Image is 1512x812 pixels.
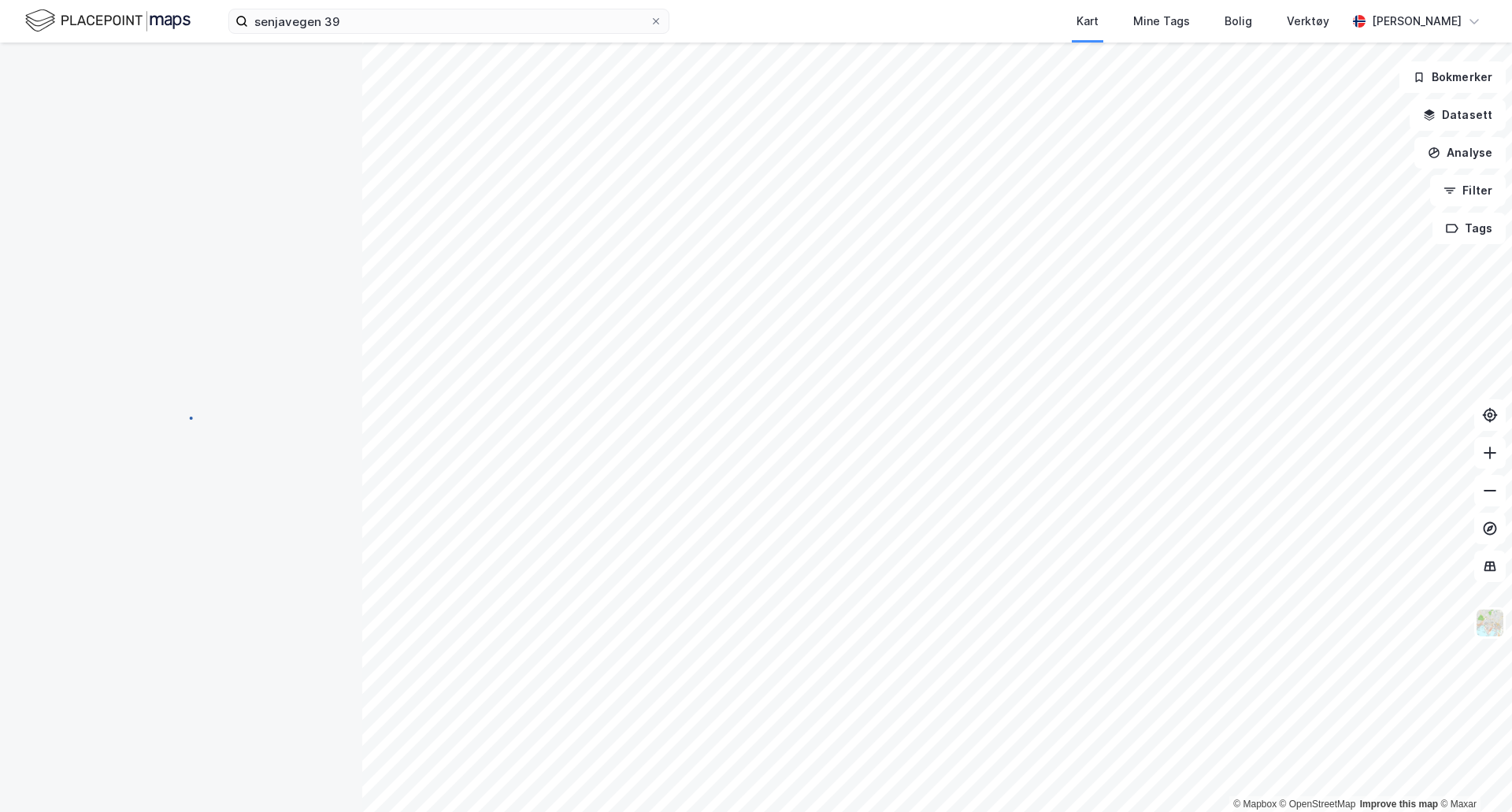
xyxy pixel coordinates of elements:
[1410,99,1506,131] button: Datasett
[169,406,194,431] img: spinner.a6d8c91a73a9ac5275cf975e30b51cfb.svg
[1287,12,1329,31] div: Verktøy
[1433,736,1512,812] iframe: Chat Widget
[1432,213,1506,244] button: Tags
[25,7,191,35] img: logo.f888ab2527a4732fd821a326f86c7f29.svg
[1233,799,1277,810] a: Mapbox
[1475,608,1505,638] img: Z
[1399,61,1506,93] button: Bokmerker
[1133,12,1190,31] div: Mine Tags
[1430,175,1506,206] button: Filter
[1414,137,1506,169] button: Analyse
[1433,736,1512,812] div: Kontrollprogram for chat
[1280,799,1356,810] a: OpenStreetMap
[248,9,650,33] input: Søk på adresse, matrikkel, gårdeiere, leietakere eller personer
[1077,12,1099,31] div: Kart
[1360,799,1438,810] a: Improve this map
[1372,12,1462,31] div: [PERSON_NAME]
[1225,12,1252,31] div: Bolig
